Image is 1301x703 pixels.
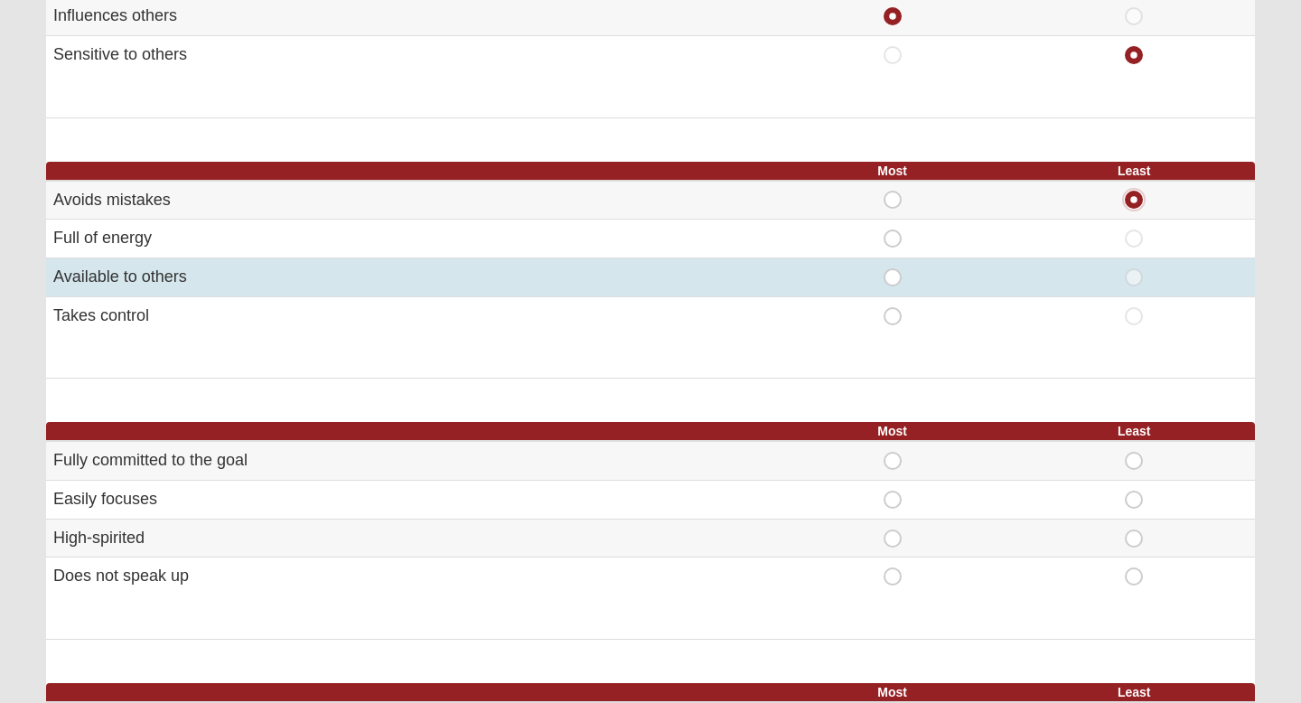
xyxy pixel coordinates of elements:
[772,162,1014,181] th: Most
[46,258,772,296] td: Available to others
[46,181,772,220] td: Avoids mistakes
[772,422,1014,441] th: Most
[46,220,772,258] td: Full of energy
[46,519,772,558] td: High-spirited
[46,441,772,480] td: Fully committed to the goal
[1013,162,1255,181] th: Least
[1013,422,1255,441] th: Least
[46,35,772,73] td: Sensitive to others
[46,296,772,334] td: Takes control
[46,481,772,520] td: Easily focuses
[46,558,772,595] td: Does not speak up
